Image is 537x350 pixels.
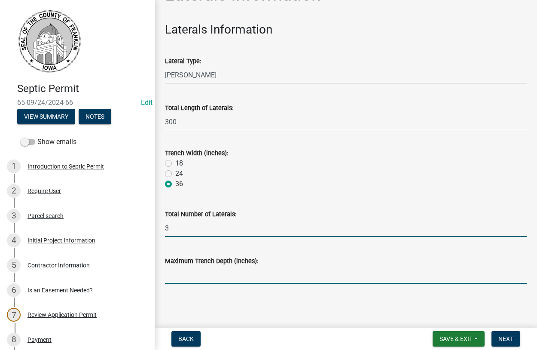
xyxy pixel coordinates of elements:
button: Next [491,331,520,347]
div: 2 [7,184,21,198]
img: Franklin County, Iowa [17,9,82,74]
div: Review Application Permit [27,312,97,318]
div: 3 [7,209,21,223]
label: Maximum Trench Depth (inches): [165,258,258,264]
div: 7 [7,308,21,322]
div: 8 [7,333,21,347]
label: Show emails [21,137,76,147]
span: Back [178,335,194,342]
label: Trench Width (inches): [165,150,228,157]
h4: Septic Permit [17,83,148,95]
a: Edit [141,98,153,107]
div: Payment [27,337,52,343]
div: Is an Easement Needed? [27,287,93,293]
div: Contractor Information [27,262,90,268]
label: Lateral Type: [165,58,201,64]
div: 4 [7,233,21,247]
wm-modal-confirm: Edit Application Number [141,98,153,107]
div: Introduction to Septic Permit [27,163,104,169]
span: 65-09/24/2024-66 [17,98,137,107]
label: Total Number of Laterals: [165,212,236,218]
span: Save & Exit [439,335,473,342]
div: Parcel search [27,213,64,219]
button: View Summary [17,109,75,124]
div: Require User [27,188,61,194]
label: Total Length of Laterals: [165,105,233,111]
h3: Laterals Information [165,22,527,37]
div: 6 [7,283,21,297]
wm-modal-confirm: Summary [17,114,75,120]
span: Next [498,335,513,342]
div: 5 [7,258,21,272]
label: 36 [175,179,183,189]
button: Save & Exit [433,331,485,347]
div: Initial Project Information [27,237,95,243]
button: Back [171,331,201,347]
button: Notes [79,109,111,124]
div: 1 [7,160,21,173]
label: 18 [175,158,183,169]
wm-modal-confirm: Notes [79,114,111,120]
label: 24 [175,169,183,179]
